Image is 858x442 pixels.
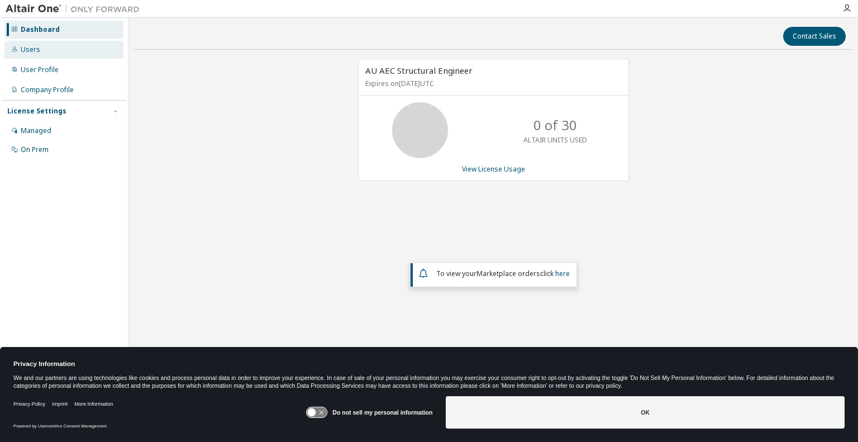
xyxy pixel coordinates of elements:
p: Expires on [DATE] UTC [365,79,619,88]
em: Marketplace orders [476,269,540,278]
div: Managed [21,126,51,135]
div: Company Profile [21,85,74,94]
span: To view your click [436,269,570,278]
div: Dashboard [21,25,60,34]
a: here [555,269,570,278]
div: User Profile [21,65,59,74]
div: Users [21,45,40,54]
img: Altair One [6,3,145,15]
div: License Settings [7,107,66,116]
button: Contact Sales [783,27,846,46]
a: View License Usage [462,164,525,174]
p: 0 of 30 [533,116,577,135]
span: AU AEC Structural Engineer [365,65,473,76]
div: On Prem [21,145,49,154]
p: ALTAIR UNITS USED [523,135,587,145]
